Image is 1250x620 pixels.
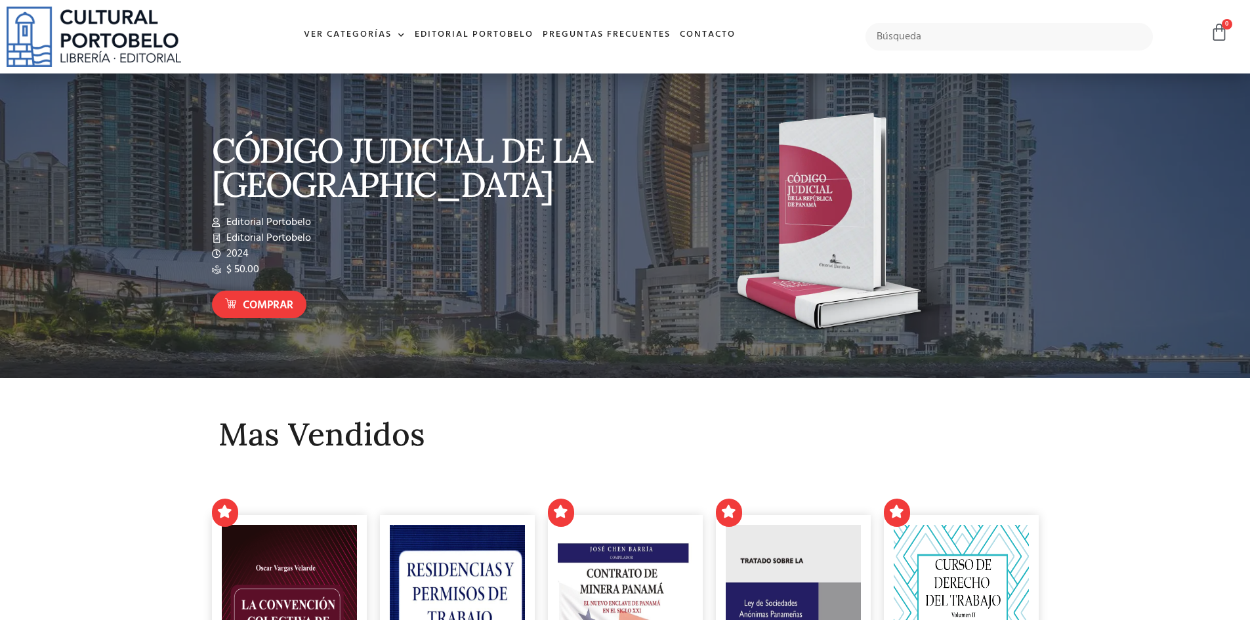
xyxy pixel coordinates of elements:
[865,23,1154,51] input: Búsqueda
[212,291,306,319] a: Comprar
[223,262,259,278] span: $ 50.00
[675,21,740,49] a: Contacto
[243,297,293,314] span: Comprar
[410,21,538,49] a: Editorial Portobelo
[219,417,1032,452] h2: Mas Vendidos
[538,21,675,49] a: Preguntas frecuentes
[1210,23,1228,42] a: 0
[223,230,311,246] span: Editorial Portobelo
[299,21,410,49] a: Ver Categorías
[223,215,311,230] span: Editorial Portobelo
[223,246,249,262] span: 2024
[212,133,619,201] p: CÓDIGO JUDICIAL DE LA [GEOGRAPHIC_DATA]
[1222,19,1232,30] span: 0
